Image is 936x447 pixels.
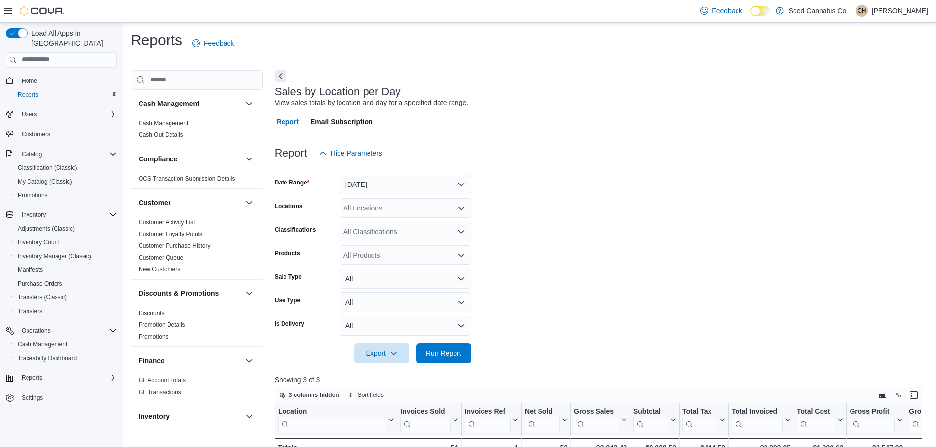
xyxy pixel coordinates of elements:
p: Seed Cannabis Co [789,5,847,17]
button: Transfers (Classic) [10,290,121,304]
button: Sort fields [344,389,388,401]
span: 3 columns hidden [289,391,339,399]
div: Total Invoiced [732,407,783,416]
span: Inventory [18,209,117,221]
button: Discounts & Promotions [139,289,241,298]
span: Customers [22,131,50,138]
button: Total Invoiced [732,407,791,432]
button: Cash Management [10,338,121,351]
a: Customer Activity List [139,219,195,226]
span: Export [360,343,403,363]
span: My Catalog (Classic) [18,178,72,185]
span: Cash Management [139,119,188,127]
div: Total Cost [797,407,835,432]
div: Total Tax [682,407,717,432]
button: Net Sold [525,407,567,432]
button: All [340,316,471,336]
div: Net Sold [525,407,560,416]
a: GL Transactions [139,389,181,395]
a: Classification (Classic) [14,162,81,174]
span: Settings [18,392,117,404]
input: Dark Mode [750,6,771,16]
button: Inventory [2,208,121,222]
span: Purchase Orders [14,278,117,289]
div: Net Sold [525,407,560,432]
button: All [340,292,471,312]
span: Customer Loyalty Points [139,230,202,238]
button: Location [278,407,394,432]
span: Users [18,108,117,120]
a: New Customers [139,266,180,273]
h3: Discounts & Promotions [139,289,219,298]
span: Feedback [712,6,742,16]
span: Promotions [14,189,117,201]
span: Reports [18,91,38,99]
p: [PERSON_NAME] [872,5,928,17]
nav: Complex example [6,70,117,431]
span: Operations [22,327,51,335]
label: Locations [275,202,303,210]
button: Users [18,108,41,120]
span: Transfers [18,307,42,315]
span: My Catalog (Classic) [14,176,117,187]
button: Gross Profit [850,407,903,432]
label: Sale Type [275,273,302,281]
h3: Report [275,147,307,159]
span: Home [18,75,117,87]
h3: Inventory [139,411,170,421]
button: Invoices Ref [464,407,518,432]
div: Finance [131,374,263,402]
button: Customer [139,198,241,208]
span: Inventory Count [18,238,59,246]
span: Inventory Manager (Classic) [18,252,91,260]
button: Catalog [18,148,46,160]
button: Reports [2,371,121,385]
button: Classification (Classic) [10,161,121,175]
span: GL Transactions [139,388,181,396]
a: Customer Queue [139,254,183,261]
div: Customer [131,216,263,279]
a: Purchase Orders [14,278,66,289]
span: Customers [18,128,117,140]
h1: Reports [131,30,182,50]
span: CH [857,5,866,17]
a: Cash Management [139,120,188,127]
div: Gross Profit [850,407,895,432]
a: GL Account Totals [139,377,186,384]
span: Adjustments (Classic) [14,223,117,235]
button: Gross Sales [574,407,627,432]
span: Promotions [139,333,169,341]
button: Compliance [139,154,241,164]
span: Promotions [18,191,48,199]
button: Total Tax [682,407,725,432]
div: Gross Sales [574,407,619,432]
button: Export [354,343,409,363]
button: Customer [243,197,255,209]
span: Customer Queue [139,254,183,262]
span: Inventory Manager (Classic) [14,250,117,262]
p: | [850,5,852,17]
button: Reports [18,372,46,384]
span: Adjustments (Classic) [18,225,75,233]
div: Discounts & Promotions [131,307,263,346]
span: Cash Out Details [139,131,183,139]
button: Open list of options [457,251,465,259]
button: Promotions [10,188,121,202]
div: Subtotal [633,407,668,416]
span: Inventory Count [14,237,117,248]
a: Cash Management [14,339,71,350]
span: GL Account Totals [139,376,186,384]
button: Operations [2,324,121,338]
h3: Cash Management [139,99,199,108]
span: Reports [14,89,117,101]
button: Total Cost [797,407,843,432]
span: Feedback [204,38,234,48]
a: Promotion Details [139,321,185,328]
a: Reports [14,89,42,101]
button: Transfers [10,304,121,318]
a: Cash Out Details [139,131,183,138]
div: Gross Profit [850,407,895,416]
h3: Customer [139,198,170,208]
span: Reports [22,374,42,382]
a: OCS Transaction Submission Details [139,175,235,182]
